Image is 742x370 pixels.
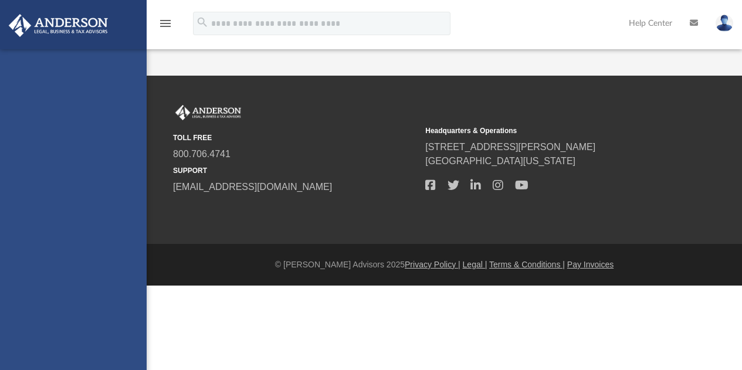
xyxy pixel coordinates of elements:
div: © [PERSON_NAME] Advisors 2025 [147,259,742,271]
small: SUPPORT [173,165,417,176]
a: 800.706.4741 [173,149,231,159]
a: [GEOGRAPHIC_DATA][US_STATE] [425,156,575,166]
a: [STREET_ADDRESS][PERSON_NAME] [425,142,595,152]
a: Legal | [463,260,487,269]
a: [EMAIL_ADDRESS][DOMAIN_NAME] [173,182,332,192]
small: TOLL FREE [173,133,417,143]
img: Anderson Advisors Platinum Portal [173,105,243,120]
i: menu [158,16,172,30]
a: Pay Invoices [567,260,614,269]
small: Headquarters & Operations [425,125,669,136]
img: User Pic [716,15,733,32]
i: search [196,16,209,29]
a: menu [158,22,172,30]
a: Terms & Conditions | [489,260,565,269]
a: Privacy Policy | [405,260,460,269]
img: Anderson Advisors Platinum Portal [5,14,111,37]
